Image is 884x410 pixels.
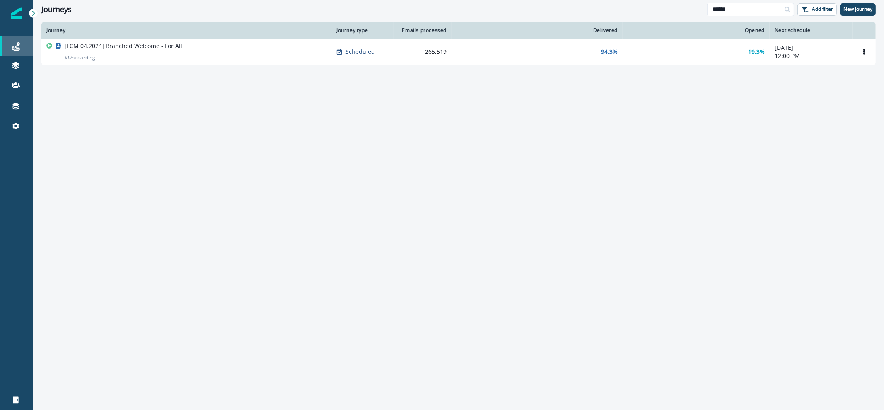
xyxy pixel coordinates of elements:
div: 265,519 [399,48,447,56]
div: Journey type [336,27,389,34]
div: Journey [46,27,326,34]
h1: Journeys [41,5,72,14]
p: 12:00 PM [775,52,848,60]
p: # Onboarding [65,53,95,62]
div: Emails processed [399,27,447,34]
img: Inflection [11,7,22,19]
p: [LCM 04.2024] Branched Welcome - For All [65,42,182,50]
a: [LCM 04.2024] Branched Welcome - For All#OnboardingScheduled265,51994.3%19.3%[DATE]12:00 PMOptions [41,39,876,65]
p: 94.3% [601,48,618,56]
div: Delivered [456,27,618,34]
p: 19.3% [748,48,765,56]
button: Add filter [797,3,837,16]
p: New journey [843,6,872,12]
div: Opened [628,27,765,34]
p: [DATE] [775,44,848,52]
button: Options [857,46,871,58]
p: Scheduled [345,48,375,56]
p: Add filter [812,6,833,12]
button: New journey [840,3,876,16]
div: Next schedule [775,27,848,34]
